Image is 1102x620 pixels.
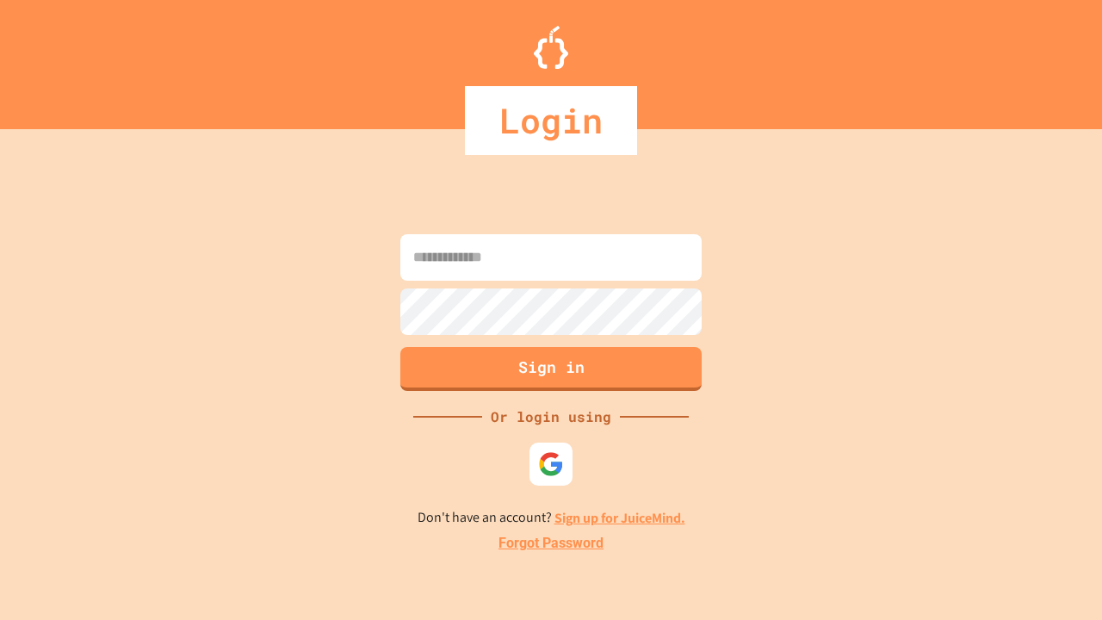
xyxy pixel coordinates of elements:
[538,451,564,477] img: google-icon.svg
[482,406,620,427] div: Or login using
[534,26,568,69] img: Logo.svg
[418,507,685,529] p: Don't have an account?
[400,347,702,391] button: Sign in
[554,509,685,527] a: Sign up for JuiceMind.
[498,533,604,554] a: Forgot Password
[465,86,637,155] div: Login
